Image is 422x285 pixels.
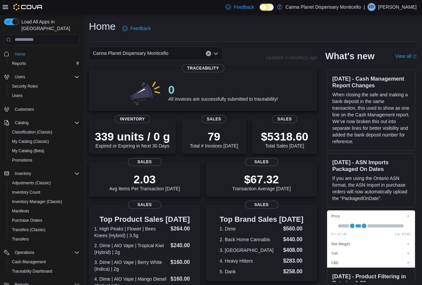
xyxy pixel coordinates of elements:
span: Sales [128,158,161,166]
p: Updated 3 minute(s) ago [266,55,317,60]
button: Inventory [1,169,82,178]
h3: Top Brand Sales [DATE] [220,215,303,223]
span: Security Roles [12,84,38,89]
span: Traceabilty Dashboard [9,267,80,275]
span: Home [12,50,80,58]
span: Purchase Orders [12,218,42,223]
a: Cash Management [9,258,48,266]
span: Sales [272,115,297,123]
button: Manifests [7,206,82,216]
span: Sales [245,201,278,209]
p: | [364,3,365,11]
a: My Catalog (Classic) [9,137,52,146]
div: All invoices are successfully submitted to traceability! [168,83,278,102]
dd: $408.00 [283,246,303,254]
a: Security Roles [9,82,40,90]
img: Cova [13,4,43,10]
span: Feedback [130,25,151,32]
div: Parth Patel [368,3,376,11]
span: Classification (Classic) [9,128,80,136]
p: Canna Planet Dispensary Monticello [286,3,361,11]
span: Inventory Manager (Classic) [9,198,80,206]
button: My Catalog (Classic) [7,137,82,146]
dt: 5. Dank [220,268,280,275]
dt: 2. Dime | AIO Vape | Tropical Kiwi (Hybrid) | 2g [94,242,168,256]
p: $67.32 [232,173,291,186]
a: Traceabilty Dashboard [9,267,55,275]
span: Sales [245,158,278,166]
span: Classification (Classic) [12,129,52,135]
span: Users [12,73,80,81]
p: 79 [190,130,238,143]
dd: $440.00 [283,235,303,244]
span: Inventory Count [9,188,80,196]
h1: Home [89,20,116,33]
button: Inventory [12,170,34,178]
input: Dark Mode [260,4,274,11]
dd: $160.00 [170,258,195,266]
span: Inventory Count [12,190,40,195]
span: PP [369,3,374,11]
button: My Catalog (Beta) [7,146,82,156]
span: Sales [128,201,161,209]
dd: $240.00 [170,242,195,250]
a: Adjustments (Classic) [9,179,53,187]
span: Canna Planet Dispensary Monticello [93,49,168,57]
span: Inventory [15,171,31,176]
p: If you are using the Ontario ASN format, the ASN Import in purchase orders will now automatically... [332,175,410,202]
button: Transfers [7,234,82,244]
button: Promotions [7,156,82,165]
button: Clear input [206,51,211,56]
span: My Catalog (Beta) [12,148,44,154]
p: [PERSON_NAME] [378,3,417,11]
span: Load All Apps in [GEOGRAPHIC_DATA] [19,18,80,32]
a: Classification (Classic) [9,128,55,136]
span: Transfers [9,235,80,243]
div: Total Sales [DATE] [261,130,308,149]
dt: 2. Back Home Cannabis [220,236,280,243]
div: Total # Invoices [DATE] [190,130,238,149]
span: Promotions [12,158,32,163]
button: Inventory Manager (Classic) [7,197,82,206]
button: Classification (Classic) [7,127,82,137]
span: My Catalog (Classic) [12,139,49,144]
a: Reports [9,60,29,68]
a: Manifests [9,207,32,215]
p: When closing the safe and making a bank deposit in the same transaction, this used to show as one... [332,91,410,145]
span: Transfers (Classic) [9,226,80,234]
a: Transfers [9,235,31,243]
span: Transfers [12,236,29,242]
span: Cash Management [9,258,80,266]
button: Traceabilty Dashboard [7,267,82,276]
span: Users [9,92,80,100]
dd: $258.00 [283,268,303,276]
button: Customers [1,104,82,114]
dt: 3. [GEOGRAPHIC_DATA] [220,247,280,254]
a: Promotions [9,156,35,164]
p: 2.03 [109,173,180,186]
dd: $264.00 [170,225,195,233]
dd: $283.00 [283,257,303,265]
dt: 4. Heavy Hitters [220,258,280,264]
a: My Catalog (Beta) [9,147,47,155]
button: Cash Management [7,257,82,267]
dd: $160.00 [170,275,195,283]
span: Users [15,74,25,80]
span: My Catalog (Classic) [9,137,80,146]
button: Home [1,49,82,59]
button: Reports [7,59,82,68]
span: Manifests [12,208,29,214]
span: Catalog [15,120,28,125]
dt: 3. Dime | AIO Vape | Berry White (Indica) | 2g [94,259,168,272]
button: Open list of options [213,51,219,56]
a: View allExternal link [395,54,417,59]
button: Purchase Orders [7,216,82,225]
span: Operations [12,249,80,257]
h2: What's new [325,51,375,62]
a: Customers [12,105,37,113]
span: Cash Management [12,259,46,265]
a: Feedback [223,0,257,14]
a: Transfers (Classic) [9,226,48,234]
dd: $560.00 [283,225,303,233]
span: Customers [15,107,34,112]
